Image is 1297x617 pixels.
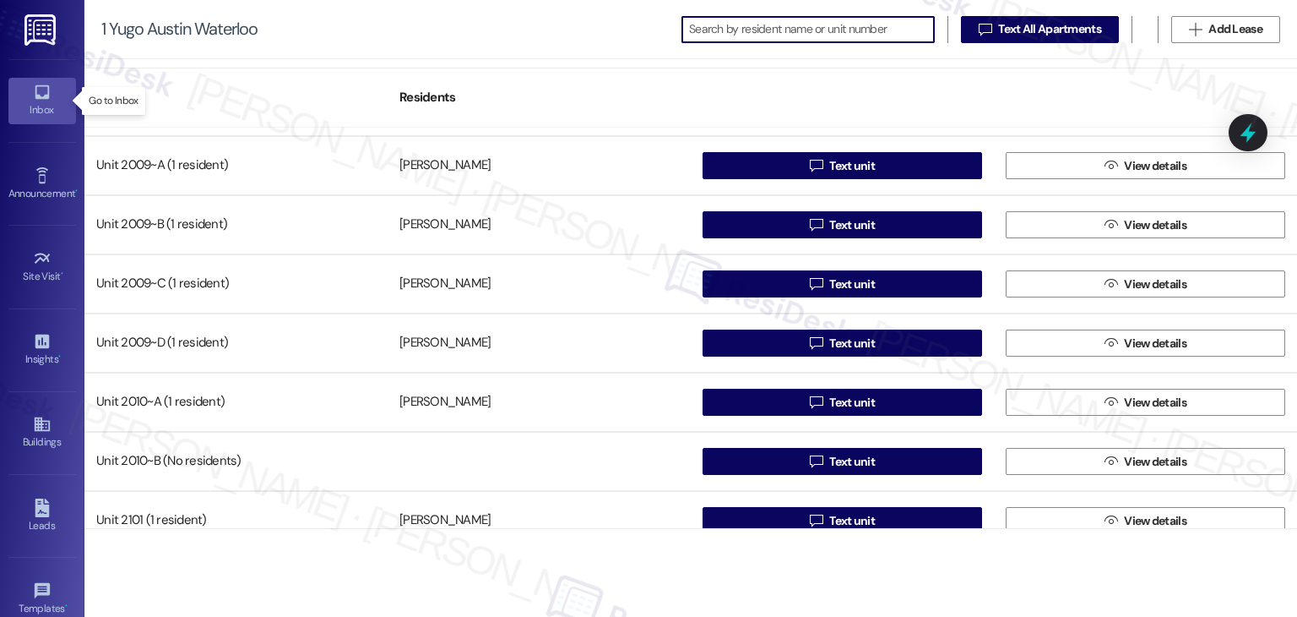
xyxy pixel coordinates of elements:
[1124,335,1186,352] span: View details
[1189,23,1202,36] i: 
[961,16,1119,43] button: Text All Apartments
[810,218,822,232] i: 
[1104,396,1117,409] i: 
[399,276,491,293] div: [PERSON_NAME]
[703,152,982,179] button: Text unit
[58,351,61,363] span: •
[399,512,491,530] div: [PERSON_NAME]
[829,512,875,530] span: Text unit
[1006,330,1285,357] button: View details
[61,268,63,280] span: •
[1124,512,1186,530] span: View details
[84,208,388,242] div: Unit 2009~B (1 resident)
[84,77,388,118] div: Unit
[829,157,875,175] span: Text unit
[1006,211,1285,238] button: View details
[1104,159,1117,172] i: 
[1104,455,1117,468] i: 
[703,211,982,238] button: Text unit
[1208,20,1262,38] span: Add Lease
[1124,276,1186,293] span: View details
[8,78,76,123] a: Inbox
[84,326,388,360] div: Unit 2009~D (1 resident)
[84,149,388,183] div: Unit 2009~A (1 resident)
[1006,152,1285,179] button: View details
[8,410,76,456] a: Buildings
[810,455,822,468] i: 
[8,494,76,539] a: Leads
[1124,216,1186,234] span: View details
[810,277,822,291] i: 
[75,185,78,197] span: •
[1104,514,1117,527] i: 
[1104,277,1117,291] i: 
[979,23,991,36] i: 
[84,504,388,538] div: Unit 2101 (1 resident)
[65,600,68,612] span: •
[689,18,934,41] input: Search by resident name or unit number
[399,216,491,234] div: [PERSON_NAME]
[399,335,491,352] div: [PERSON_NAME]
[829,276,875,293] span: Text unit
[1171,16,1280,43] button: Add Lease
[84,445,388,478] div: Unit 2010~B (No residents)
[399,157,491,175] div: [PERSON_NAME]
[1124,453,1186,471] span: View details
[829,394,875,412] span: Text unit
[399,394,491,412] div: [PERSON_NAME]
[703,389,982,416] button: Text unit
[1006,389,1285,416] button: View details
[810,396,822,409] i: 
[1006,448,1285,475] button: View details
[810,159,822,172] i: 
[1104,336,1117,350] i: 
[703,330,982,357] button: Text unit
[810,336,822,350] i: 
[84,385,388,419] div: Unit 2010~A (1 resident)
[1124,394,1186,412] span: View details
[89,94,138,108] p: Go to Inbox
[1006,507,1285,534] button: View details
[8,327,76,373] a: Insights •
[8,244,76,290] a: Site Visit •
[703,270,982,298] button: Text unit
[829,453,875,471] span: Text unit
[829,335,875,352] span: Text unit
[101,20,258,38] div: 1 Yugo Austin Waterloo
[703,507,982,534] button: Text unit
[1124,157,1186,175] span: View details
[998,20,1101,38] span: Text All Apartments
[84,267,388,301] div: Unit 2009~C (1 resident)
[829,216,875,234] span: Text unit
[1104,218,1117,232] i: 
[388,77,691,118] div: Residents
[1006,270,1285,298] button: View details
[810,514,822,527] i: 
[24,14,59,46] img: ResiDesk Logo
[703,448,982,475] button: Text unit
